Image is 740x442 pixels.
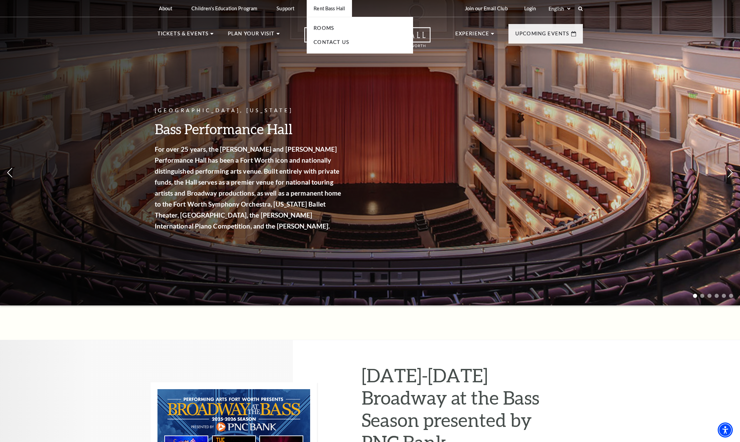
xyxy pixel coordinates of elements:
[155,106,343,115] p: [GEOGRAPHIC_DATA], [US_STATE]
[455,30,490,42] p: Experience
[547,5,572,12] select: Select:
[515,30,569,42] p: Upcoming Events
[314,25,334,31] a: Rooms
[314,39,349,45] a: Contact Us
[159,5,173,11] p: About
[280,27,455,54] a: Open this option
[155,145,341,230] strong: For over 25 years, the [PERSON_NAME] and [PERSON_NAME] Performance Hall has been a Fort Worth ico...
[157,30,209,42] p: Tickets & Events
[277,5,294,11] p: Support
[155,120,343,138] h3: Bass Performance Hall
[228,30,275,42] p: Plan Your Visit
[718,422,733,438] div: Accessibility Menu
[314,5,345,11] p: Rent Bass Hall
[191,5,257,11] p: Children's Education Program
